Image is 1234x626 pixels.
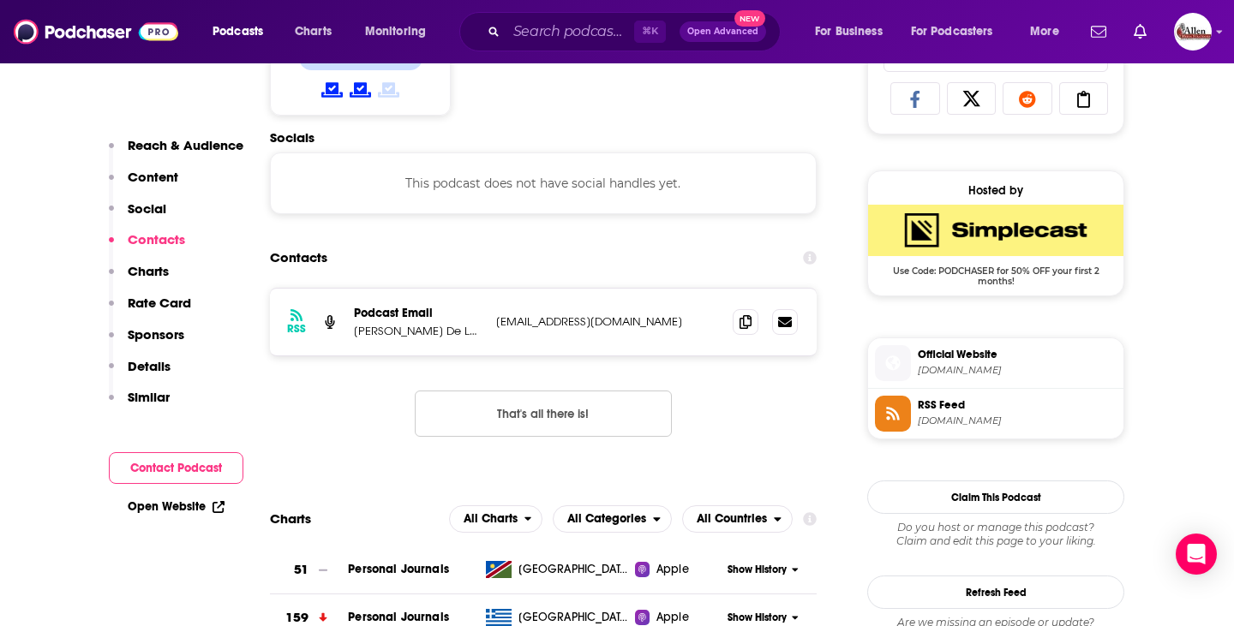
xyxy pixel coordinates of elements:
[911,20,993,44] span: For Podcasters
[128,200,166,217] p: Social
[656,561,689,578] span: Apple
[867,480,1124,514] button: Claim This Podcast
[1174,13,1212,51] img: User Profile
[918,347,1117,362] span: Official Website
[479,561,636,578] a: [GEOGRAPHIC_DATA]
[496,314,719,329] p: [EMAIL_ADDRESS][DOMAIN_NAME]
[109,295,191,326] button: Rate Card
[295,20,332,44] span: Charts
[109,452,243,484] button: Contact Podcast
[109,389,170,420] button: Similar
[1059,82,1109,115] a: Copy Link
[875,396,1117,432] a: RSS Feed[DOMAIN_NAME]
[353,18,448,45] button: open menu
[635,609,722,626] a: Apple
[918,364,1117,377] span: substack.com
[1003,82,1052,115] a: Share on Reddit
[354,306,482,320] p: Podcast Email
[1127,17,1153,46] a: Show notifications dropdown
[553,505,672,533] h2: Categories
[656,609,689,626] span: Apple
[506,18,634,45] input: Search podcasts, credits, & more...
[348,610,449,624] a: Personal Journals
[128,295,191,311] p: Rate Card
[867,521,1124,548] div: Claim and edit this page to your liking.
[868,205,1123,256] img: SimpleCast Deal: Use Code: PODCHASER for 50% OFF your first 2 months!
[128,169,178,185] p: Content
[868,183,1123,198] div: Hosted by
[1176,534,1217,575] div: Open Intercom Messenger
[109,263,169,295] button: Charts
[947,82,997,115] a: Share on X/Twitter
[284,18,342,45] a: Charts
[109,358,171,390] button: Details
[868,256,1123,287] span: Use Code: PODCHASER for 50% OFF your first 2 months!
[128,263,169,279] p: Charts
[348,562,449,576] a: Personal Journals
[270,241,327,274] h2: Contacts
[109,200,166,232] button: Social
[14,15,178,48] img: Podchaser - Follow, Share and Rate Podcasts
[415,391,672,437] button: Nothing here.
[128,137,243,153] p: Reach & Audience
[109,169,178,200] button: Content
[109,326,184,358] button: Sponsors
[634,21,666,43] span: ⌘ K
[1018,18,1081,45] button: open menu
[687,27,758,36] span: Open Advanced
[680,21,766,42] button: Open AdvancedNew
[567,513,646,525] span: All Categories
[270,152,817,214] div: This podcast does not have social handles yet.
[728,611,787,625] span: Show History
[918,397,1117,413] span: RSS Feed
[1174,13,1212,51] button: Show profile menu
[697,513,767,525] span: All Countries
[635,561,722,578] a: Apple
[734,10,765,27] span: New
[270,510,311,527] h2: Charts
[722,611,805,625] button: Show History
[815,20,883,44] span: For Business
[479,609,636,626] a: [GEOGRAPHIC_DATA]
[875,345,1117,381] a: Official Website[DOMAIN_NAME]
[1174,13,1212,51] span: Logged in as AllenMedia
[682,505,793,533] h2: Countries
[1030,20,1059,44] span: More
[918,414,1117,427] span: feeds.simplecast.com
[270,546,348,593] a: 51
[449,505,543,533] button: open menu
[294,560,308,580] h3: 51
[518,609,630,626] span: Greece
[449,505,543,533] h2: Platforms
[1084,17,1113,46] a: Show notifications dropdown
[213,20,263,44] span: Podcasts
[868,205,1123,285] a: SimpleCast Deal: Use Code: PODCHASER for 50% OFF your first 2 months!
[890,82,940,115] a: Share on Facebook
[803,18,904,45] button: open menu
[867,521,1124,534] span: Do you host or manage this podcast?
[354,324,482,338] p: [PERSON_NAME] De La [PERSON_NAME]
[128,499,225,514] a: Open Website
[722,563,805,577] button: Show History
[109,231,185,263] button: Contacts
[728,563,787,577] span: Show History
[287,322,306,336] h3: RSS
[476,12,797,51] div: Search podcasts, credits, & more...
[270,129,817,146] h2: Socials
[518,561,630,578] span: Namibia
[365,20,426,44] span: Monitoring
[128,358,171,374] p: Details
[867,575,1124,609] button: Refresh Feed
[553,505,672,533] button: open menu
[128,326,184,343] p: Sponsors
[109,137,243,169] button: Reach & Audience
[682,505,793,533] button: open menu
[464,513,518,525] span: All Charts
[128,231,185,247] p: Contacts
[900,18,1018,45] button: open menu
[201,18,285,45] button: open menu
[128,389,170,405] p: Similar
